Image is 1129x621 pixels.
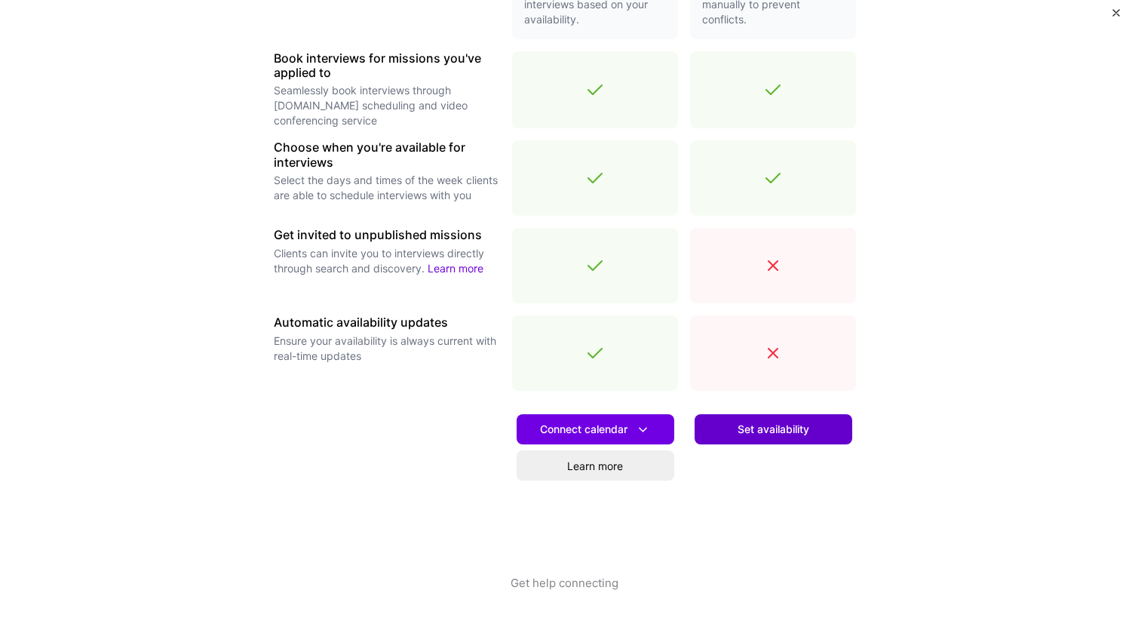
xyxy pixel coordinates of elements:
[1112,9,1120,25] button: Close
[274,228,500,242] h3: Get invited to unpublished missions
[274,51,500,80] h3: Book interviews for missions you've applied to
[738,422,809,437] span: Set availability
[511,575,618,621] button: Get help connecting
[274,83,500,128] p: Seamlessly book interviews through [DOMAIN_NAME] scheduling and video conferencing service
[695,414,852,444] button: Set availability
[274,315,500,330] h3: Automatic availability updates
[274,140,500,169] h3: Choose when you're available for interviews
[274,173,500,203] p: Select the days and times of the week clients are able to schedule interviews with you
[635,422,651,438] i: icon DownArrowWhite
[540,422,651,438] span: Connect calendar
[274,334,500,364] p: Ensure your availability is always current with real-time updates
[517,450,674,481] a: Learn more
[517,414,674,444] button: Connect calendar
[428,262,483,275] a: Learn more
[274,246,500,276] p: Clients can invite you to interviews directly through search and discovery.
